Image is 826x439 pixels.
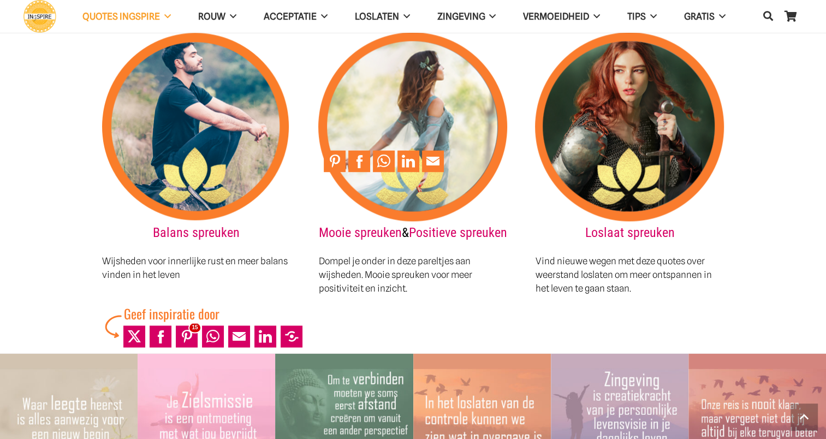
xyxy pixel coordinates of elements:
a: In het loslaten van de controle kunnen we zien wat in overgave is – citaat van Ingspire [413,354,551,365]
p: Vind nieuwe wegen met deze quotes over weerstand loslaten om meer ontspannen in het leven te gaan... [535,254,724,295]
img: Positieve spreuken van Ingspire [318,32,507,221]
li: More Options [278,323,305,349]
a: VERMOEIDHEID [509,3,614,31]
div: Geef inspiratie door [124,304,305,323]
li: Email This [422,150,447,172]
span: QUOTES INGSPIRE [82,11,160,22]
li: Facebook [348,150,373,172]
a: Zingeving is creatiekracht van je persoonlijke levensvisie in je dagelijks leven – citaat van Ing... [551,354,688,365]
a: QUOTES INGSPIRE [69,3,185,31]
li: Pinterest [324,150,348,172]
li: Pinterest [174,323,200,349]
a: Share to WhatsApp [202,325,224,347]
a: Zoeken [757,3,779,29]
a: Loslaten [341,3,424,31]
span: GRATIS [684,11,715,22]
h2: & [318,32,507,241]
p: Dompel je onder in deze pareltjes aan wijsheden. Mooie spreuken voor meer positiviteit en inzicht. [318,254,507,295]
a: Loslaat spreuken [585,225,674,240]
li: LinkedIn [397,150,422,172]
li: WhatsApp [200,323,226,349]
li: Facebook [147,323,174,349]
a: Terug naar top [791,404,818,431]
li: Email This [226,323,252,349]
a: Share to LinkedIn [397,150,419,172]
span: 15 [188,322,201,333]
a: Positieve spreuken [409,225,507,240]
a: Share to WhatsApp [373,150,395,172]
a: TIPS [614,3,670,31]
a: Mail to Email This [422,150,444,172]
a: Share to LinkedIn [254,325,276,347]
a: Pin to Pinterest [324,150,346,172]
a: Share to Facebook [348,150,370,172]
li: LinkedIn [252,323,278,349]
a: Om te verbinden moeten we soms eerst afstand creëren – Citaat van Ingspire [275,354,413,365]
a: Je zielsmissie is een ontmoeting met wat jou bevrijdt © [138,354,275,365]
span: Zingeving [437,11,485,22]
span: VERMOEIDHEID [523,11,589,22]
a: Share to Facebook [150,325,171,347]
a: GRATIS [670,3,739,31]
a: ROUW [185,3,250,31]
a: Mooie spreuken [319,225,402,240]
a: Wat je bij Terugval niet mag vergeten [688,354,826,365]
span: Loslaten [355,11,399,22]
li: X (Twitter) [121,323,147,349]
span: Acceptatie [264,11,317,22]
span: ROUW [198,11,225,22]
a: Zingeving [423,3,509,31]
a: Pin to Pinterest [176,325,198,347]
a: Mail to Email This [228,325,250,347]
a: Share to More Options [281,325,302,347]
p: Wijsheden voor innerlijke rust en meer balans vinden in het leven [102,254,291,282]
a: Post to X (Twitter) [123,325,145,347]
li: WhatsApp [373,150,397,172]
span: TIPS [627,11,646,22]
img: Kracht in moeilijke tijden voor de strijders onder ons - Ingspire [535,32,724,221]
a: Acceptatie [250,3,341,31]
a: Balans spreuken [153,225,240,240]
